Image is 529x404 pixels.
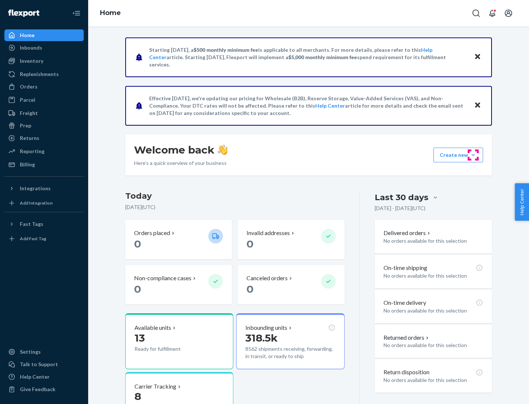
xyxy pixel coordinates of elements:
[4,42,84,54] a: Inbounds
[125,265,232,304] button: Non-compliance cases 0
[4,94,84,106] a: Parcel
[134,345,202,353] p: Ready for fulfillment
[134,159,228,167] p: Here’s a quick overview of your business
[20,361,58,368] div: Talk to Support
[20,44,42,51] div: Inbounds
[149,46,467,68] p: Starting [DATE], a is applicable to all merchants. For more details, please refer to this article...
[433,148,483,162] button: Create new
[20,161,35,168] div: Billing
[4,159,84,170] a: Billing
[134,274,191,282] p: Non-compliance cases
[238,265,344,304] button: Canceled orders 0
[236,313,344,369] button: Inbounding units318.5k8562 shipments receiving, forwarding, in transit, or ready to ship
[375,205,425,212] p: [DATE] - [DATE] ( UTC )
[384,376,483,384] p: No orders available for this selection
[20,109,38,117] div: Freight
[20,148,44,155] div: Reporting
[20,71,59,78] div: Replenishments
[8,10,39,17] img: Flexport logo
[501,6,516,21] button: Open account menu
[4,29,84,41] a: Home
[134,390,141,403] span: 8
[473,100,482,111] button: Close
[4,371,84,383] a: Help Center
[69,6,84,21] button: Close Navigation
[4,81,84,93] a: Orders
[384,368,429,376] p: Return disposition
[20,83,37,90] div: Orders
[125,313,233,369] button: Available units13Ready for fulfillment
[384,307,483,314] p: No orders available for this selection
[246,283,253,295] span: 0
[4,383,84,395] button: Give Feedback
[4,55,84,67] a: Inventory
[20,373,50,380] div: Help Center
[134,332,145,344] span: 13
[4,107,84,119] a: Freight
[485,6,500,21] button: Open notifications
[246,274,288,282] p: Canceled orders
[134,324,171,332] p: Available units
[20,32,35,39] div: Home
[217,145,228,155] img: hand-wave emoji
[94,3,127,24] ol: breadcrumbs
[288,54,357,60] span: $5,000 monthly minimum fee
[20,220,43,228] div: Fast Tags
[375,192,428,203] div: Last 30 days
[100,9,121,17] a: Home
[4,233,84,245] a: Add Fast Tag
[238,220,344,259] button: Invalid addresses 0
[246,229,290,237] p: Invalid addresses
[384,299,426,307] p: On-time delivery
[4,132,84,144] a: Returns
[20,122,31,129] div: Prep
[20,185,51,192] div: Integrations
[384,333,430,342] button: Returned orders
[134,382,176,391] p: Carrier Tracking
[245,332,278,344] span: 318.5k
[384,237,483,245] p: No orders available for this selection
[20,348,41,356] div: Settings
[20,235,46,242] div: Add Fast Tag
[134,238,141,250] span: 0
[20,200,53,206] div: Add Integration
[134,229,170,237] p: Orders placed
[384,264,427,272] p: On-time shipping
[384,272,483,279] p: No orders available for this selection
[134,143,228,156] h1: Welcome back
[4,197,84,209] a: Add Integration
[4,68,84,80] a: Replenishments
[469,6,483,21] button: Open Search Box
[4,145,84,157] a: Reporting
[4,218,84,230] button: Fast Tags
[134,283,141,295] span: 0
[245,324,287,332] p: Inbounding units
[384,229,432,237] button: Delivered orders
[515,183,529,221] button: Help Center
[245,345,335,360] p: 8562 shipments receiving, forwarding, in transit, or ready to ship
[384,342,483,349] p: No orders available for this selection
[246,238,253,250] span: 0
[4,183,84,194] button: Integrations
[4,120,84,131] a: Prep
[20,386,55,393] div: Give Feedback
[149,95,467,117] p: Effective [DATE], we're updating our pricing for Wholesale (B2B), Reserve Storage, Value-Added Se...
[194,47,258,53] span: $500 monthly minimum fee
[125,220,232,259] button: Orders placed 0
[4,358,84,370] a: Talk to Support
[20,134,39,142] div: Returns
[315,102,345,109] a: Help Center
[20,96,35,104] div: Parcel
[4,346,84,358] a: Settings
[125,203,345,211] p: [DATE] ( UTC )
[473,52,482,62] button: Close
[125,190,345,202] h3: Today
[20,57,43,65] div: Inventory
